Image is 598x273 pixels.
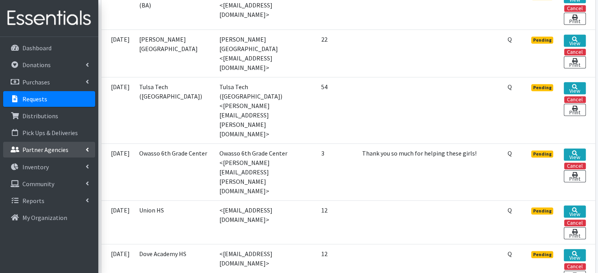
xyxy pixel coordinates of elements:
abbr: Quantity [508,35,512,43]
a: Print [564,56,585,68]
td: 22 [316,29,357,77]
p: Distributions [22,112,58,120]
p: Requests [22,95,47,103]
a: Community [3,176,95,192]
span: Pending [531,251,554,258]
p: Partner Agencies [22,146,68,154]
a: Dashboard [3,40,95,56]
a: Print [564,170,585,182]
span: Pending [531,150,554,158]
p: My Organization [22,214,67,222]
a: View [564,35,585,47]
abbr: Quantity [508,149,512,157]
p: Reports [22,197,44,205]
td: [DATE] [101,77,134,143]
abbr: Quantity [508,83,512,91]
a: Donations [3,57,95,73]
a: Print [564,104,585,116]
a: View [564,148,585,161]
td: Owasso 6th Grade Center [134,143,215,200]
a: Pick Ups & Deliveries [3,125,95,141]
td: [PERSON_NAME][GEOGRAPHIC_DATA] [134,29,215,77]
td: Owasso 6th Grade Center <[PERSON_NAME][EMAIL_ADDRESS][PERSON_NAME][DOMAIN_NAME]> [215,143,316,200]
button: Cancel [564,5,586,12]
td: [PERSON_NAME][GEOGRAPHIC_DATA] <[EMAIL_ADDRESS][DOMAIN_NAME]> [215,29,316,77]
td: [DATE] [101,143,134,200]
button: Cancel [564,96,586,103]
a: Print [564,227,585,239]
span: Pending [531,37,554,44]
a: Requests [3,91,95,107]
a: View [564,249,585,261]
a: View [564,205,585,218]
p: Community [22,180,54,188]
abbr: Quantity [508,250,512,258]
a: Distributions [3,108,95,124]
td: 12 [316,200,357,244]
button: Cancel [564,263,586,270]
a: Partner Agencies [3,142,95,158]
td: 3 [316,143,357,200]
td: Thank you so much for helping these girls! [357,143,503,200]
td: Union HS [134,200,215,244]
button: Cancel [564,220,586,226]
p: Dashboard [22,44,52,52]
a: Print [564,13,585,25]
p: Inventory [22,163,49,171]
td: Tulsa Tech ([GEOGRAPHIC_DATA]) [134,77,215,143]
a: Purchases [3,74,95,90]
a: Reports [3,193,95,209]
a: View [564,82,585,94]
p: Purchases [22,78,50,86]
img: HumanEssentials [3,5,95,31]
span: Pending [531,207,554,214]
td: [DATE] [101,200,134,244]
abbr: Quantity [508,206,512,214]
td: 54 [316,77,357,143]
a: My Organization [3,210,95,225]
p: Donations [22,61,51,69]
button: Cancel [564,49,586,55]
a: Inventory [3,159,95,175]
td: <[EMAIL_ADDRESS][DOMAIN_NAME]> [215,200,316,244]
p: Pick Ups & Deliveries [22,129,78,137]
span: Pending [531,84,554,91]
td: [DATE] [101,29,134,77]
button: Cancel [564,163,586,169]
td: Tulsa Tech ([GEOGRAPHIC_DATA]) <[PERSON_NAME][EMAIL_ADDRESS][PERSON_NAME][DOMAIN_NAME]> [215,77,316,143]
